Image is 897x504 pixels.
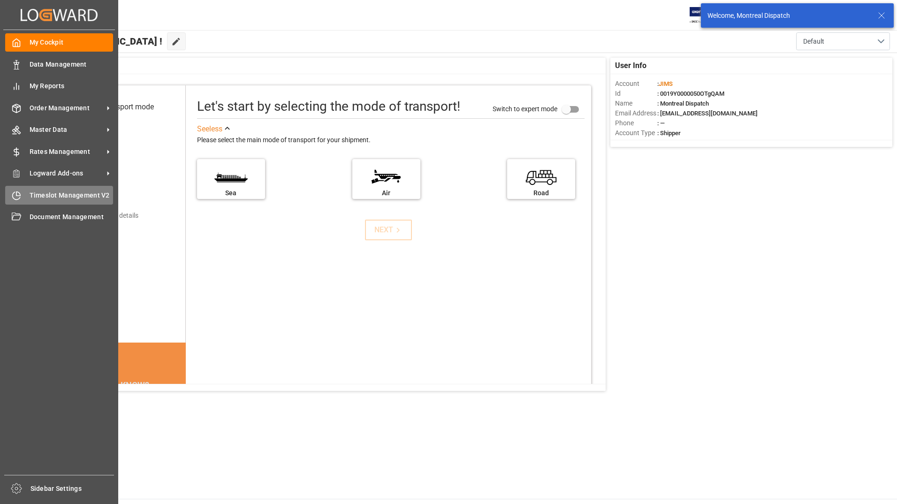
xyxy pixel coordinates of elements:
[30,60,114,69] span: Data Management
[80,211,138,221] div: Add shipping details
[30,212,114,222] span: Document Management
[5,186,113,204] a: Timeslot Management V2
[30,147,104,157] span: Rates Management
[493,105,557,112] span: Switch to expert mode
[690,7,722,23] img: Exertis%20JAM%20-%20Email%20Logo.jpg_1722504956.jpg
[657,90,724,97] span: : 0019Y0000050OTgQAM
[39,32,162,50] span: Hello [GEOGRAPHIC_DATA] !
[659,80,673,87] span: JIMS
[615,128,657,138] span: Account Type
[30,125,104,135] span: Master Data
[512,188,570,198] div: Road
[803,37,824,46] span: Default
[615,118,657,128] span: Phone
[30,168,104,178] span: Logward Add-ons
[615,99,657,108] span: Name
[30,81,114,91] span: My Reports
[197,135,585,146] div: Please select the main mode of transport for your shipment.
[796,32,890,50] button: open menu
[657,130,681,137] span: : Shipper
[30,484,114,494] span: Sidebar Settings
[707,11,869,21] div: Welcome, Montreal Dispatch
[615,89,657,99] span: Id
[657,80,673,87] span: :
[657,100,709,107] span: : Montreal Dispatch
[197,97,460,116] div: Let's start by selecting the mode of transport!
[30,103,104,113] span: Order Management
[30,191,114,200] span: Timeslot Management V2
[365,220,412,240] button: NEXT
[197,123,222,135] div: See less
[615,108,657,118] span: Email Address
[374,224,403,236] div: NEXT
[202,188,260,198] div: Sea
[615,60,646,71] span: User Info
[30,38,114,47] span: My Cockpit
[357,188,416,198] div: Air
[615,79,657,89] span: Account
[657,120,665,127] span: : —
[5,33,113,52] a: My Cockpit
[5,55,113,73] a: Data Management
[657,110,758,117] span: : [EMAIL_ADDRESS][DOMAIN_NAME]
